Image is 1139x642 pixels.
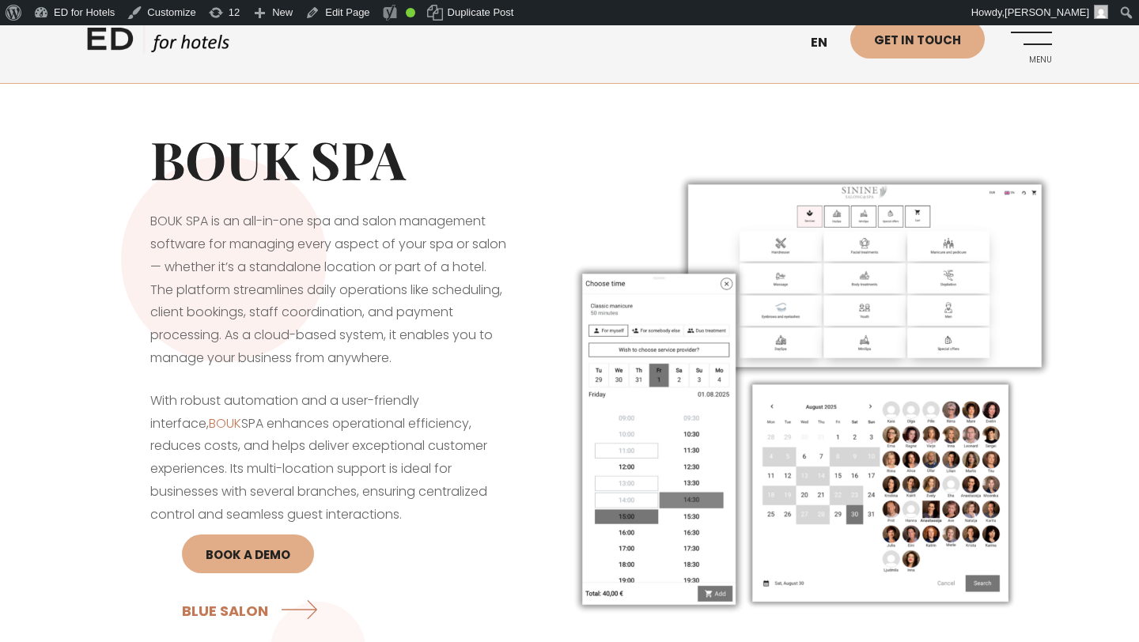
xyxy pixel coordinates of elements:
[209,414,241,432] a: BOUK
[182,534,314,573] a: BOOK A DEMO
[150,128,506,191] h1: BOUK SPA
[569,171,1052,617] img: Spa and salon management software
[150,210,506,370] p: BOUK SPA is an all-in-one spa and salon management software for managing every aspect of your spa...
[1008,20,1052,63] a: Menu
[182,589,324,631] a: BLUE SALON
[406,8,415,17] div: Good
[803,24,850,62] a: en
[1005,6,1089,18] span: [PERSON_NAME]
[850,20,985,59] a: Get in touch
[87,24,229,63] a: ED HOTELS
[150,390,506,639] p: With robust automation and a user-friendly interface, SPA enhances operational efficiency, reduce...
[1008,55,1052,65] span: Menu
